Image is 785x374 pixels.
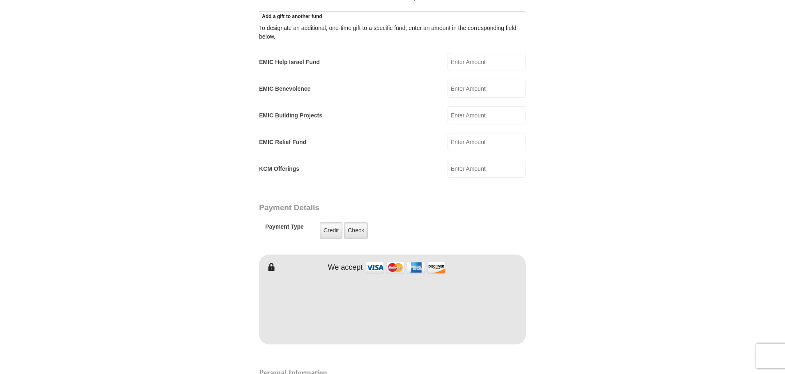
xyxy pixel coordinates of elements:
[448,106,526,124] input: Enter Amount
[259,203,468,213] h3: Payment Details
[448,53,526,71] input: Enter Amount
[320,222,342,239] label: Credit
[448,80,526,98] input: Enter Amount
[259,58,320,67] label: EMIC Help Israel Fund
[259,85,310,93] label: EMIC Benevolence
[365,259,447,276] img: credit cards accepted
[265,223,304,234] h5: Payment Type
[259,111,322,120] label: EMIC Building Projects
[344,222,368,239] label: Check
[259,165,299,173] label: KCM Offerings
[259,24,526,41] div: To designate an additional, one-time gift to a specific fund, enter an amount in the correspondin...
[259,138,306,147] label: EMIC Relief Fund
[448,133,526,151] input: Enter Amount
[448,160,526,178] input: Enter Amount
[259,14,322,19] span: Add a gift to another fund
[328,263,363,272] h4: We accept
